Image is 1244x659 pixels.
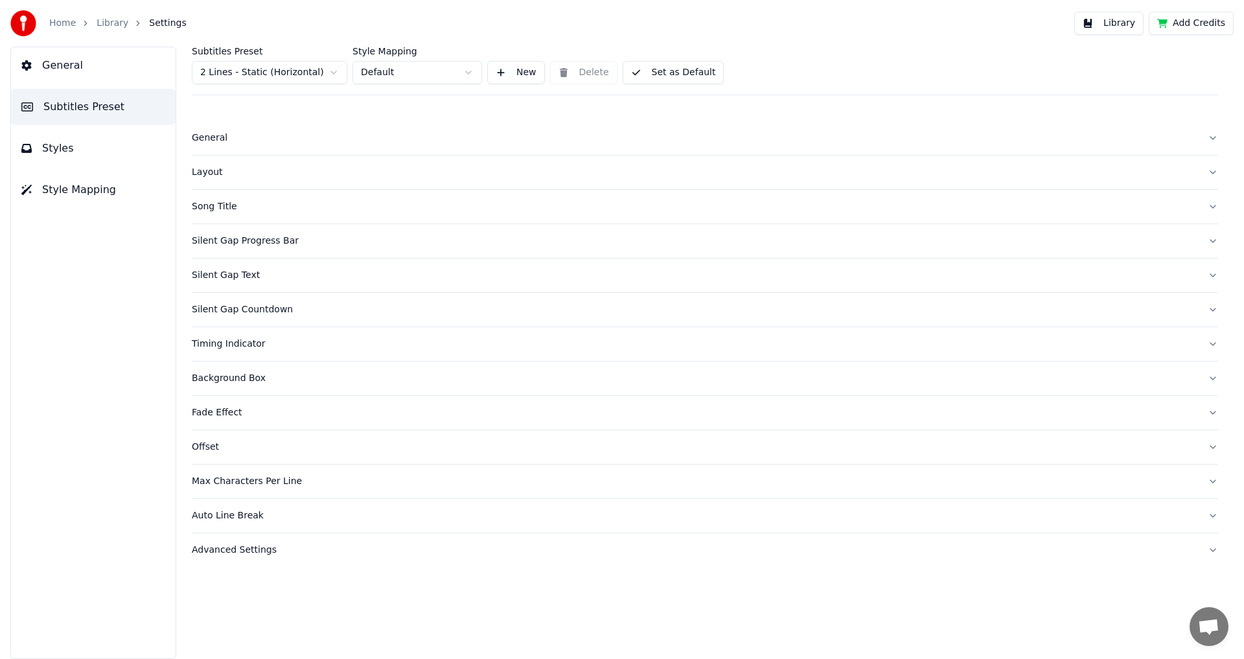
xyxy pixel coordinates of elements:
[192,509,1197,522] div: Auto Line Break
[11,89,176,125] button: Subtitles Preset
[192,303,1197,316] div: Silent Gap Countdown
[192,430,1218,464] button: Offset
[352,47,482,56] label: Style Mapping
[43,99,124,115] span: Subtitles Preset
[487,61,545,84] button: New
[192,156,1218,189] button: Layout
[192,441,1197,454] div: Offset
[42,141,74,156] span: Styles
[10,10,36,36] img: youka
[42,58,83,73] span: General
[1149,12,1234,35] button: Add Credits
[1190,607,1228,646] div: Open chat
[192,338,1197,351] div: Timing Indicator
[192,465,1218,498] button: Max Characters Per Line
[192,200,1197,213] div: Song Title
[49,17,76,30] a: Home
[192,190,1218,224] button: Song Title
[192,235,1197,248] div: Silent Gap Progress Bar
[192,544,1197,557] div: Advanced Settings
[192,406,1197,419] div: Fade Effect
[192,121,1218,155] button: General
[192,259,1218,292] button: Silent Gap Text
[192,269,1197,282] div: Silent Gap Text
[1074,12,1144,35] button: Library
[192,293,1218,327] button: Silent Gap Countdown
[97,17,128,30] a: Library
[192,166,1197,179] div: Layout
[192,372,1197,385] div: Background Box
[192,327,1218,361] button: Timing Indicator
[192,533,1218,567] button: Advanced Settings
[192,475,1197,488] div: Max Characters Per Line
[192,362,1218,395] button: Background Box
[11,172,176,208] button: Style Mapping
[192,499,1218,533] button: Auto Line Break
[192,132,1197,145] div: General
[192,224,1218,258] button: Silent Gap Progress Bar
[623,61,724,84] button: Set as Default
[192,396,1218,430] button: Fade Effect
[11,47,176,84] button: General
[42,182,116,198] span: Style Mapping
[49,17,187,30] nav: breadcrumb
[11,130,176,167] button: Styles
[192,47,347,56] label: Subtitles Preset
[149,17,186,30] span: Settings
